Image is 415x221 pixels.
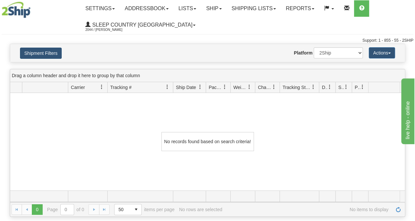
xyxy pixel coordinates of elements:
[355,84,360,91] span: Pickup Status
[282,84,311,91] span: Tracking Status
[91,22,192,28] span: Sleep Country [GEOGRAPHIC_DATA]
[179,207,222,212] div: No rows are selected
[161,132,254,151] div: No records found based on search criteria!
[195,81,206,93] a: Ship Date filter column settings
[2,38,413,43] div: Support: 1 - 855 - 55 - 2SHIP
[20,48,62,59] button: Shipment Filters
[338,84,344,91] span: Shipment Issues
[2,2,31,18] img: logo2044.jpg
[162,81,173,93] a: Tracking # filter column settings
[80,17,200,33] a: Sleep Country [GEOGRAPHIC_DATA] 2044 / [PERSON_NAME]
[201,0,226,17] a: Ship
[120,0,174,17] a: Addressbook
[268,81,280,93] a: Charge filter column settings
[322,84,327,91] span: Delivery Status
[281,0,319,17] a: Reports
[294,50,313,56] label: Platform
[209,84,222,91] span: Packages
[219,81,230,93] a: Packages filter column settings
[10,69,405,82] div: grid grouping header
[176,84,196,91] span: Ship Date
[71,84,85,91] span: Carrier
[118,206,127,213] span: 50
[5,4,61,12] div: live help - online
[227,0,281,17] a: Shipping lists
[32,204,42,215] span: Page 0
[341,81,352,93] a: Shipment Issues filter column settings
[357,81,368,93] a: Pickup Status filter column settings
[85,27,135,33] span: 2044 / [PERSON_NAME]
[114,204,175,215] span: items per page
[324,81,335,93] a: Delivery Status filter column settings
[131,204,141,215] span: select
[400,77,414,144] iframe: chat widget
[47,204,84,215] span: Page of 0
[174,0,201,17] a: Lists
[227,207,388,212] span: No items to display
[233,84,247,91] span: Weight
[114,204,142,215] span: Page sizes drop down
[244,81,255,93] a: Weight filter column settings
[258,84,272,91] span: Charge
[308,81,319,93] a: Tracking Status filter column settings
[393,204,404,215] a: Refresh
[96,81,107,93] a: Carrier filter column settings
[80,0,120,17] a: Settings
[369,47,395,58] button: Actions
[110,84,132,91] span: Tracking #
